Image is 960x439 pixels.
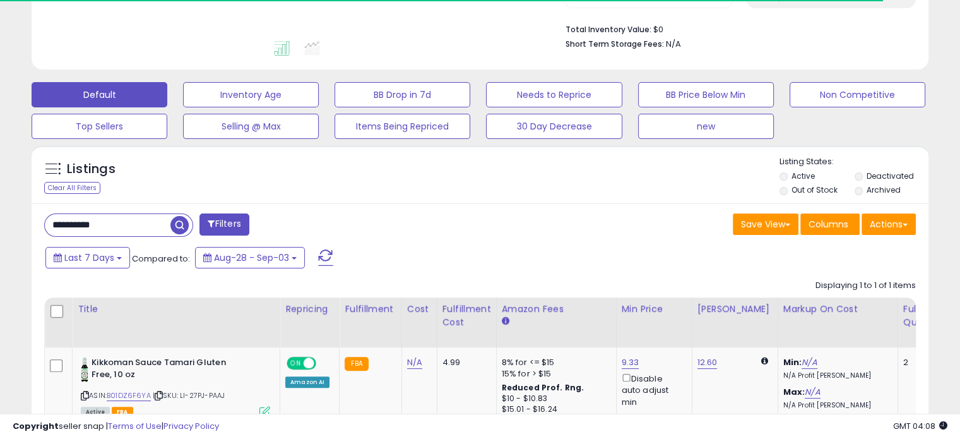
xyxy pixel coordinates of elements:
[783,303,892,316] div: Markup on Cost
[502,303,611,316] div: Amazon Fees
[78,303,275,316] div: Title
[183,82,319,107] button: Inventory Age
[866,171,913,181] label: Deactivated
[502,382,584,393] b: Reduced Prof. Rng.
[45,247,130,268] button: Last 7 Days
[800,213,860,235] button: Columns
[779,156,928,168] p: Listing States:
[638,82,774,107] button: BB Price Below Min
[44,182,100,194] div: Clear All Filters
[108,420,162,432] a: Terms of Use
[67,160,116,178] h5: Listings
[486,114,622,139] button: 30 Day Decrease
[345,303,396,316] div: Fulfillment
[783,356,802,368] b: Min:
[502,357,607,368] div: 8% for <= $15
[638,114,774,139] button: new
[862,213,916,235] button: Actions
[778,298,898,347] th: The percentage added to the cost of goods (COGS) that forms the calculator for Min & Max prices.
[903,357,942,368] div: 2
[407,303,432,316] div: Cost
[791,184,838,195] label: Out of Stock
[81,357,270,416] div: ASIN:
[622,303,687,316] div: Min Price
[153,390,225,400] span: | SKU: LI-27PJ-PAAJ
[92,357,245,383] b: Kikkoman Sauce Tamari Gluten Free, 10 oz
[622,371,682,408] div: Disable auto adjust min
[791,171,815,181] label: Active
[486,82,622,107] button: Needs to Reprice
[566,39,664,49] b: Short Term Storage Fees:
[345,357,368,371] small: FBA
[802,356,817,369] a: N/A
[285,376,329,388] div: Amazon AI
[790,82,925,107] button: Non Competitive
[32,82,167,107] button: Default
[32,114,167,139] button: Top Sellers
[502,394,607,404] div: $10 - $10.83
[314,358,335,369] span: OFF
[13,421,219,433] div: seller snap | |
[335,114,470,139] button: Items Being Repriced
[815,280,916,292] div: Displaying 1 to 1 of 1 items
[783,386,805,398] b: Max:
[697,303,773,316] div: [PERSON_NAME]
[442,303,491,329] div: Fulfillment Cost
[163,420,219,432] a: Privacy Policy
[132,253,190,265] span: Compared to:
[183,114,319,139] button: Selling @ Max
[566,24,651,35] b: Total Inventory Value:
[622,356,639,369] a: 9.33
[107,390,151,401] a: B01DZ6F6YA
[64,251,114,264] span: Last 7 Days
[442,357,487,368] div: 4.99
[288,358,304,369] span: ON
[697,356,718,369] a: 12.60
[195,247,305,268] button: Aug-28 - Sep-03
[502,368,607,380] div: 15% for > $15
[783,371,888,380] p: N/A Profit [PERSON_NAME]
[866,184,900,195] label: Archived
[733,213,798,235] button: Save View
[407,356,422,369] a: N/A
[214,251,289,264] span: Aug-28 - Sep-03
[805,386,820,399] a: N/A
[335,82,470,107] button: BB Drop in 7d
[81,357,88,382] img: 41boCj2b2zL._SL40_.jpg
[666,38,681,50] span: N/A
[893,420,947,432] span: 2025-09-11 04:08 GMT
[903,303,947,329] div: Fulfillable Quantity
[809,218,848,231] span: Columns
[199,213,249,236] button: Filters
[285,303,334,316] div: Repricing
[566,21,906,36] li: $0
[783,401,888,410] p: N/A Profit [PERSON_NAME]
[13,420,59,432] strong: Copyright
[502,316,509,327] small: Amazon Fees.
